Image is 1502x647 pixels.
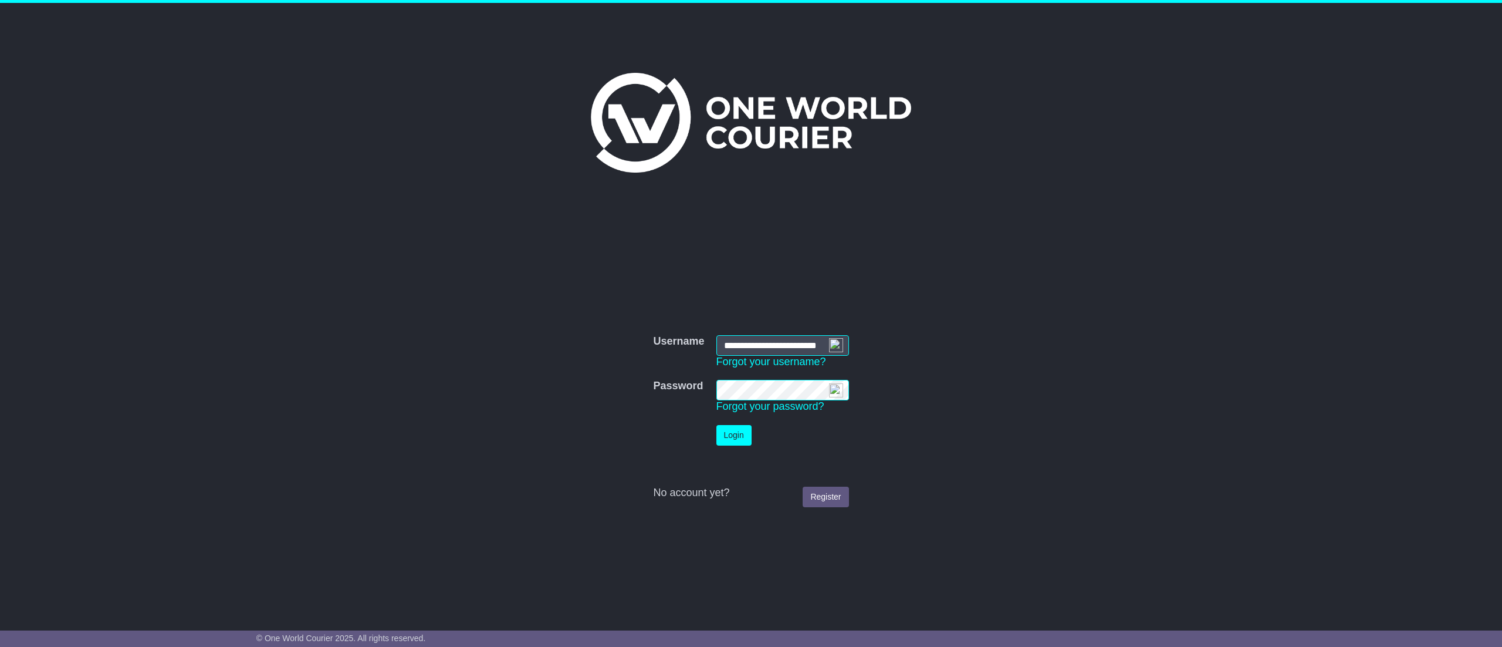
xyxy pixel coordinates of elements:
label: Password [653,380,703,393]
img: npw-badge-icon-locked.svg [829,338,843,352]
img: One World [591,73,911,173]
div: No account yet? [653,487,848,500]
a: Forgot your password? [716,400,824,412]
a: Register [803,487,848,507]
label: Username [653,335,704,348]
button: Login [716,425,752,446]
a: Forgot your username? [716,356,826,368]
img: npw-badge-icon-locked.svg [829,383,843,397]
span: © One World Courier 2025. All rights reserved. [256,633,426,643]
